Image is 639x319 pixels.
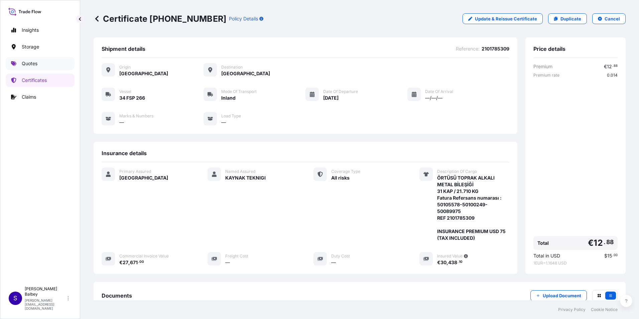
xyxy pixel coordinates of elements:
[331,175,350,181] span: All risks
[225,259,230,266] span: —
[458,261,459,263] span: .
[119,253,169,259] span: Commercial Invoice Value
[607,73,618,78] span: 0.014
[533,45,565,52] span: Price details
[25,298,66,310] p: [PERSON_NAME][EMAIL_ADDRESS][DOMAIN_NAME]
[221,113,241,119] span: Load Type
[22,60,37,67] p: Quotes
[119,119,124,126] span: —
[543,292,581,299] p: Upload Document
[139,261,144,263] span: 00
[592,13,626,24] button: Cancel
[94,13,226,24] p: Certificate [PHONE_NUMBER]
[425,89,453,94] span: Date of Arrival
[614,254,618,256] span: 00
[119,95,145,101] span: 34 FSP 266
[560,15,581,22] p: Duplicate
[128,260,130,265] span: ,
[22,43,39,50] p: Storage
[225,175,266,181] span: KAYNAK TEKNIGI
[456,45,480,52] span: Reference :
[614,65,618,67] span: 88
[533,252,560,259] span: Total in USD
[6,74,75,87] a: Certificates
[138,261,139,263] span: .
[22,77,47,84] p: Certificates
[331,169,360,174] span: Coverage Type
[221,119,226,126] span: —
[482,45,509,52] span: 2101785309
[119,65,131,70] span: Origin
[119,175,168,181] span: [GEOGRAPHIC_DATA]
[548,13,587,24] a: Duplicate
[607,253,612,258] span: 15
[221,89,257,94] span: Mode of Transport
[537,240,549,246] span: Total
[440,260,446,265] span: 30
[22,94,36,100] p: Claims
[446,260,448,265] span: ,
[591,307,618,312] a: Cookie Notice
[6,57,75,70] a: Quotes
[594,239,603,247] span: 12
[221,65,243,70] span: Destination
[6,23,75,37] a: Insights
[604,64,607,69] span: €
[323,89,358,94] span: Date of Departure
[22,27,39,33] p: Insights
[604,253,607,258] span: $
[25,286,66,297] p: [PERSON_NAME] Balbey
[437,169,477,174] span: Description Of Cargo
[448,260,457,265] span: 438
[102,292,132,299] span: Documents
[323,95,339,101] span: [DATE]
[437,175,509,241] span: ÖRTÜSÜ TOPRAK ALKALI METAL BİLEŞİĞİ 31 KAP / 21.710 KG Fatura Refersans numarası : 50105578-50100...
[225,253,248,259] span: Freight Cost
[425,95,442,101] span: —/—/—
[221,95,236,101] span: Inland
[102,45,145,52] span: Shipment details
[331,259,336,266] span: —
[604,240,606,244] span: .
[123,260,128,265] span: 27
[119,70,168,77] span: [GEOGRAPHIC_DATA]
[606,240,614,244] span: 88
[437,253,463,259] span: Insured Value
[119,260,123,265] span: €
[588,239,594,247] span: €
[13,295,17,302] span: S
[437,260,440,265] span: €
[612,254,613,256] span: .
[119,169,151,174] span: Primary Assured
[221,70,270,77] span: [GEOGRAPHIC_DATA]
[558,307,586,312] a: Privacy Policy
[533,260,618,266] span: 1 EUR = 1.1648 USD
[130,260,138,265] span: 671
[229,15,258,22] p: Policy Details
[605,15,620,22] p: Cancel
[225,169,255,174] span: Named Assured
[459,261,463,263] span: 10
[475,15,537,22] p: Update & Reissue Certificate
[6,40,75,54] a: Storage
[607,64,612,69] span: 12
[463,13,543,24] a: Update & Reissue Certificate
[533,63,552,70] span: Premium
[331,253,350,259] span: Duty Cost
[533,73,559,78] span: Premium rate
[530,290,587,301] button: Upload Document
[119,89,131,94] span: Vessel
[102,150,147,156] span: Insurance details
[612,65,613,67] span: .
[6,90,75,104] a: Claims
[119,113,153,119] span: Marks & Numbers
